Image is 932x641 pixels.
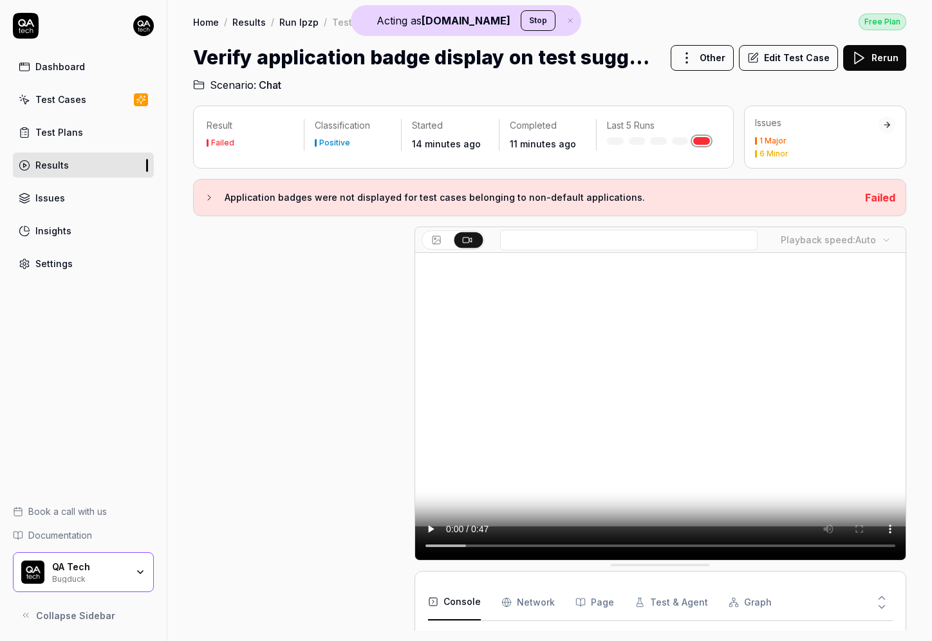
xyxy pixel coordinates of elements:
[607,119,710,132] p: Last 5 Runs
[204,190,855,205] button: Application badges were not displayed for test cases belonging to non-default applications.
[193,15,219,28] a: Home
[510,138,576,149] time: 11 minutes ago
[232,15,266,28] a: Results
[13,87,154,112] a: Test Cases
[35,224,71,237] div: Insights
[324,15,327,28] div: /
[729,584,772,620] button: Graph
[575,584,614,620] button: Page
[13,185,154,210] a: Issues
[859,14,906,30] div: Free Plan
[28,505,107,518] span: Book a call with us
[13,505,154,518] a: Book a call with us
[412,138,481,149] time: 14 minutes ago
[510,119,586,132] p: Completed
[211,139,234,147] div: Failed
[13,251,154,276] a: Settings
[193,43,660,72] h1: Verify application badge display on test suggestions
[315,119,391,132] p: Classification
[865,191,895,204] span: Failed
[781,233,876,246] div: Playback speed:
[35,93,86,106] div: Test Cases
[13,54,154,79] a: Dashboard
[207,77,256,93] span: Scenario:
[859,13,906,30] a: Free Plan
[52,573,127,583] div: Bugduck
[35,257,73,270] div: Settings
[760,150,788,158] div: 6 Minor
[332,15,409,28] div: Test Case Result
[279,15,319,28] a: Run lpzp
[13,218,154,243] a: Insights
[13,552,154,592] button: QA Tech LogoQA TechBugduck
[35,60,85,73] div: Dashboard
[843,45,906,71] button: Rerun
[35,191,65,205] div: Issues
[133,15,154,36] img: 7ccf6c19-61ad-4a6c-8811-018b02a1b829.jpg
[739,45,838,71] button: Edit Test Case
[259,77,281,93] span: Chat
[193,77,281,93] a: Scenario:Chat
[207,119,294,132] p: Result
[35,125,83,139] div: Test Plans
[52,561,127,573] div: QA Tech
[225,190,855,205] h3: Application badges were not displayed for test cases belonging to non-default applications.
[13,528,154,542] a: Documentation
[428,584,481,620] button: Console
[13,120,154,145] a: Test Plans
[755,116,879,129] div: Issues
[412,119,488,132] p: Started
[760,137,787,145] div: 1 Major
[35,158,69,172] div: Results
[28,528,92,542] span: Documentation
[521,10,555,31] button: Stop
[224,15,227,28] div: /
[671,45,734,71] button: Other
[319,139,350,147] div: Positive
[271,15,274,28] div: /
[13,602,154,628] button: Collapse Sidebar
[635,584,708,620] button: Test & Agent
[501,584,555,620] button: Network
[21,561,44,584] img: QA Tech Logo
[36,609,115,622] span: Collapse Sidebar
[13,153,154,178] a: Results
